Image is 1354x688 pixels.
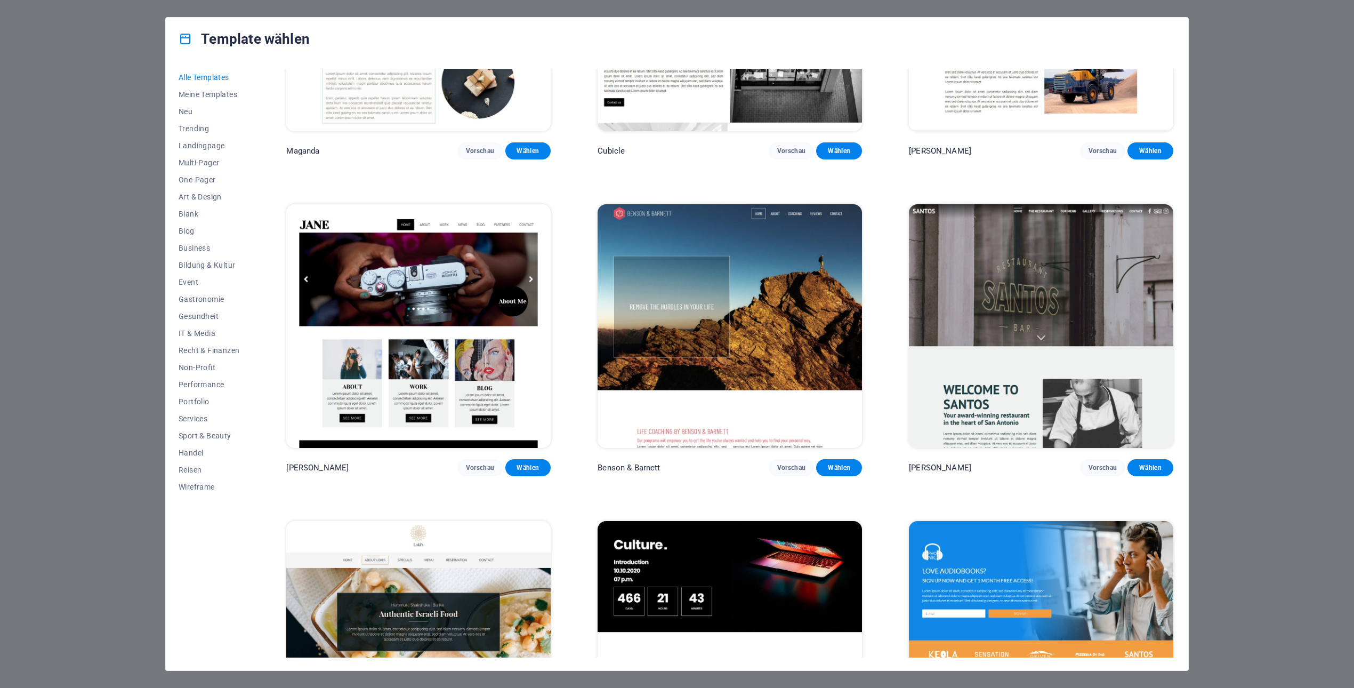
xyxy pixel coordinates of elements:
[1127,459,1173,476] button: Wählen
[286,462,349,473] p: [PERSON_NAME]
[179,261,239,269] span: Bildung & Kultur
[816,142,862,159] button: Wählen
[179,444,239,461] button: Handel
[179,483,239,491] span: Wireframe
[179,193,239,201] span: Art & Design
[179,188,239,205] button: Art & Design
[179,359,239,376] button: Non-Profit
[179,205,239,222] button: Blank
[1127,142,1173,159] button: Wählen
[466,463,495,472] span: Vorschau
[777,147,806,155] span: Vorschau
[1089,147,1117,155] span: Vorschau
[825,147,853,155] span: Wählen
[1089,463,1117,472] span: Vorschau
[179,376,239,393] button: Performance
[505,459,551,476] button: Wählen
[816,459,862,476] button: Wählen
[179,69,239,86] button: Alle Templates
[179,427,239,444] button: Sport & Beauty
[514,463,543,472] span: Wählen
[825,463,853,472] span: Wählen
[1136,463,1165,472] span: Wählen
[1080,142,1126,159] button: Vorschau
[466,147,495,155] span: Vorschau
[179,278,239,286] span: Event
[179,124,239,133] span: Trending
[179,86,239,103] button: Meine Templates
[457,142,503,159] button: Vorschau
[179,120,239,137] button: Trending
[179,380,239,389] span: Performance
[179,222,239,239] button: Blog
[179,363,239,372] span: Non-Profit
[179,478,239,495] button: Wireframe
[179,73,239,82] span: Alle Templates
[179,274,239,291] button: Event
[179,291,239,308] button: Gastronomie
[179,239,239,257] button: Business
[179,227,239,235] span: Blog
[179,90,239,99] span: Meine Templates
[179,461,239,478] button: Reisen
[179,141,239,150] span: Landingpage
[179,30,310,47] h4: Template wählen
[179,171,239,188] button: One-Pager
[1080,459,1126,476] button: Vorschau
[179,431,239,440] span: Sport & Beauty
[179,410,239,427] button: Services
[179,137,239,154] button: Landingpage
[286,146,319,156] p: Maganda
[179,154,239,171] button: Multi-Pager
[179,449,239,457] span: Handel
[777,463,806,472] span: Vorschau
[179,393,239,410] button: Portfolio
[505,142,551,159] button: Wählen
[179,175,239,184] span: One-Pager
[598,146,625,156] p: Cubicle
[769,142,815,159] button: Vorschau
[179,414,239,423] span: Services
[179,466,239,474] span: Reisen
[179,107,239,116] span: Neu
[179,244,239,252] span: Business
[179,210,239,218] span: Blank
[598,204,862,448] img: Benson & Barnett
[179,397,239,406] span: Portfolio
[286,204,551,448] img: Jane
[179,346,239,355] span: Recht & Finanzen
[179,158,239,167] span: Multi-Pager
[769,459,815,476] button: Vorschau
[179,103,239,120] button: Neu
[909,146,971,156] p: [PERSON_NAME]
[909,462,971,473] p: [PERSON_NAME]
[179,295,239,303] span: Gastronomie
[179,329,239,338] span: IT & Media
[179,342,239,359] button: Recht & Finanzen
[179,325,239,342] button: IT & Media
[179,312,239,321] span: Gesundheit
[457,459,503,476] button: Vorschau
[598,462,660,473] p: Benson & Barnett
[1136,147,1165,155] span: Wählen
[909,204,1173,448] img: Santos
[179,257,239,274] button: Bildung & Kultur
[514,147,543,155] span: Wählen
[179,308,239,325] button: Gesundheit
